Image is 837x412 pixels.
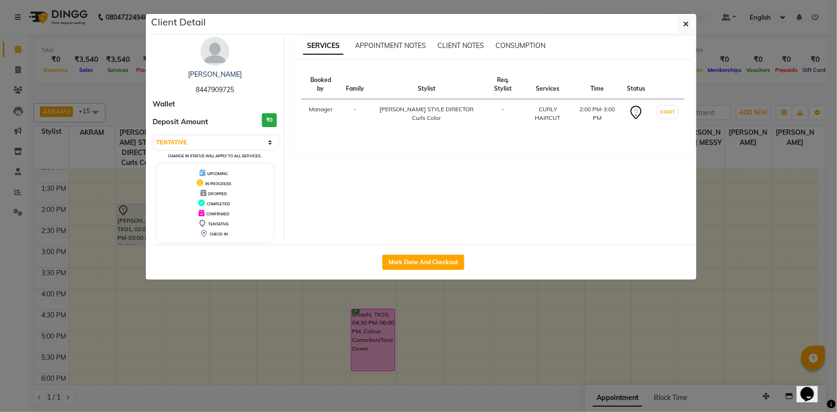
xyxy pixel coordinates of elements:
td: - [483,99,522,129]
button: START [658,106,677,118]
th: Services [522,70,573,99]
span: TENTATIVE [208,222,229,226]
th: Status [621,70,651,99]
span: COMPLETED [207,201,230,206]
span: DROPPED [208,191,227,196]
span: UPCOMING [207,171,228,176]
h5: Client Detail [152,15,206,29]
button: Mark Done And Checkout [382,255,464,270]
span: CLIENT NOTES [437,41,484,50]
th: Stylist [370,70,483,99]
a: [PERSON_NAME] [188,70,242,79]
th: Time [573,70,621,99]
td: Manager [301,99,340,129]
h3: ₹0 [262,113,277,127]
span: CHECK-IN [210,232,228,236]
img: avatar [200,37,229,66]
span: Deposit Amount [153,117,209,128]
td: - [340,99,370,129]
span: 8447909725 [196,85,234,94]
span: SERVICES [303,37,343,55]
td: 2:00 PM-3:00 PM [573,99,621,129]
span: Wallet [153,99,176,110]
small: Change in status will apply to all services. [168,153,261,158]
th: Booked by [301,70,340,99]
th: Req. Stylist [483,70,522,99]
span: [PERSON_NAME] STYLE DIRECTOR Curls Color [379,106,473,121]
iframe: chat widget [797,374,827,402]
span: CONSUMPTION [495,41,545,50]
span: APPOINTMENT NOTES [355,41,426,50]
div: CURLY HAIRCUT [528,105,567,122]
span: CONFIRMED [206,212,229,216]
th: Family [340,70,370,99]
span: IN PROGRESS [205,181,231,186]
